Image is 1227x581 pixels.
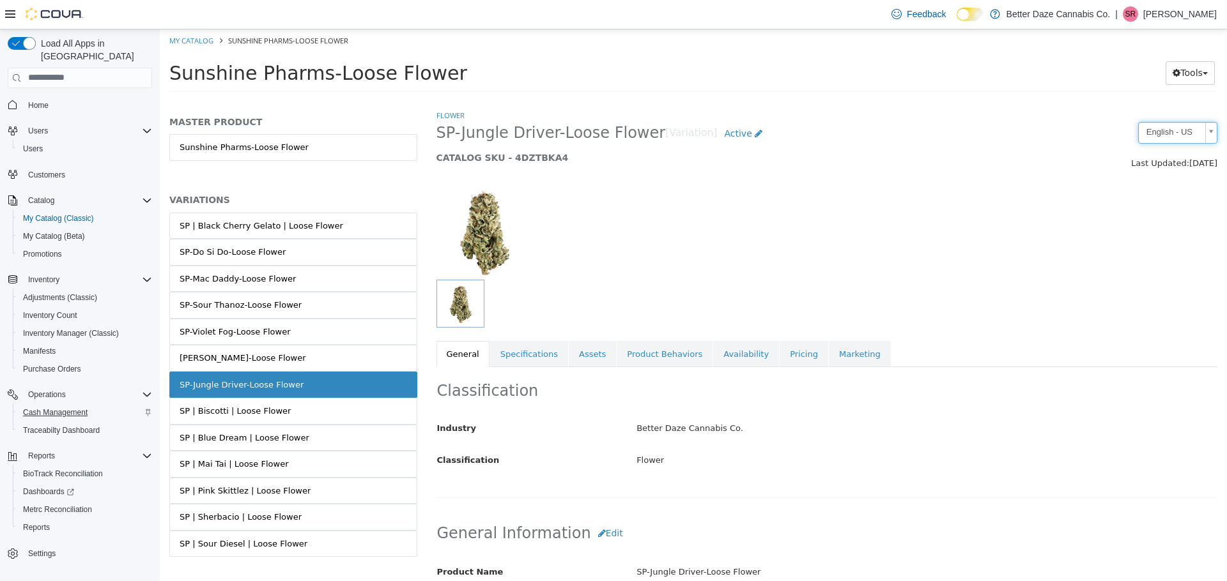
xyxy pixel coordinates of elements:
[18,520,152,535] span: Reports
[18,466,152,481] span: BioTrack Reconciliation
[18,361,86,377] a: Purchase Orders
[18,211,99,226] a: My Catalog (Classic)
[3,271,157,289] button: Inventory
[18,343,61,359] a: Manifests
[3,386,157,404] button: Operations
[23,387,71,402] button: Operations
[467,388,1067,411] div: Better Daze Cannabis Co.
[26,8,83,20] img: Cova
[23,193,59,208] button: Catalog
[28,126,48,136] span: Users
[13,209,157,227] button: My Catalog (Classic)
[23,167,70,183] a: Customers
[3,96,157,114] button: Home
[28,451,55,461] span: Reports
[18,211,152,226] span: My Catalog (Classic)
[10,33,307,55] span: Sunshine Pharms-Loose Flower
[330,312,408,338] a: Specifications
[13,465,157,483] button: BioTrack Reconciliation
[13,421,157,439] button: Traceabilty Dashboard
[620,312,668,338] a: Pricing
[457,312,553,338] a: Product Behaviors
[277,312,330,338] a: General
[20,375,131,388] div: SP | Biscotti | Loose Flower
[23,272,65,287] button: Inventory
[18,229,152,244] span: My Catalog (Beta)
[18,502,97,517] a: Metrc Reconciliation
[23,407,88,418] span: Cash Management
[1123,6,1138,22] div: Steven Reyes
[23,231,85,241] span: My Catalog (Beta)
[18,405,93,420] a: Cash Management
[505,99,557,109] small: [Variation]
[10,87,258,98] h5: MASTER PRODUCT
[23,97,152,113] span: Home
[13,140,157,158] button: Users
[23,249,62,259] span: Promotions
[18,229,90,244] a: My Catalog (Beta)
[20,216,126,229] div: SP-Do Si Do-Loose Flower
[13,501,157,518] button: Metrc Reconciliation
[277,94,506,114] span: SP-Jungle Driver-Loose Flower
[10,6,54,16] a: My Catalog
[20,243,136,256] div: SP-Mac Daddy-Loose Flower
[23,546,61,561] a: Settings
[957,21,957,22] span: Dark Mode
[18,520,55,535] a: Reports
[10,165,258,176] h5: VARIATIONS
[20,269,142,282] div: SP-Sour Thanoz-Loose Flower
[23,123,53,139] button: Users
[409,312,456,338] a: Assets
[18,343,152,359] span: Manifests
[13,245,157,263] button: Promotions
[18,484,79,499] a: Dashboards
[1143,6,1217,22] p: [PERSON_NAME]
[1115,6,1118,22] p: |
[277,394,317,404] span: Industry
[23,213,94,223] span: My Catalog (Classic)
[20,481,142,494] div: SP | Sherbacio | Loose Flower
[277,155,373,250] img: 150
[18,361,152,377] span: Purchase Orders
[277,538,344,547] span: Product Name
[3,165,157,184] button: Customers
[467,420,1067,442] div: Flower
[18,141,48,156] a: Users
[18,326,152,341] span: Inventory Manager (Classic)
[907,8,946,20] span: Feedback
[68,6,189,16] span: Sunshine Pharms-Loose Flower
[23,292,97,303] span: Adjustments (Classic)
[23,123,152,139] span: Users
[23,98,54,113] a: Home
[23,364,81,374] span: Purchase Orders
[18,308,82,323] a: Inventory Count
[13,360,157,378] button: Purchase Orders
[18,466,108,481] a: BioTrack Reconciliation
[564,99,592,109] span: Active
[23,448,152,464] span: Reports
[13,483,157,501] a: Dashboards
[23,167,152,183] span: Customers
[23,272,152,287] span: Inventory
[28,548,56,559] span: Settings
[467,532,1067,554] div: SP-Jungle Driver-Loose Flower
[277,352,1058,372] h2: Classification
[3,122,157,140] button: Users
[13,324,157,342] button: Inventory Manager (Classic)
[971,129,1030,139] span: Last Updated:
[886,1,951,27] a: Feedback
[669,312,731,338] a: Marketing
[18,326,124,341] a: Inventory Manager (Classic)
[20,349,144,362] div: SP-Jungle Driver-Loose Flower
[957,8,984,21] input: Dark Mode
[18,405,152,420] span: Cash Management
[277,81,305,91] a: Flower
[23,545,152,561] span: Settings
[20,455,151,468] div: SP | Pink Skittlez | Loose Flower
[23,346,56,356] span: Manifests
[28,389,66,400] span: Operations
[18,246,67,262] a: Promotions
[23,144,43,154] span: Users
[23,425,100,435] span: Traceabilty Dashboard
[10,105,258,132] a: Sunshine Pharms-Loose Flower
